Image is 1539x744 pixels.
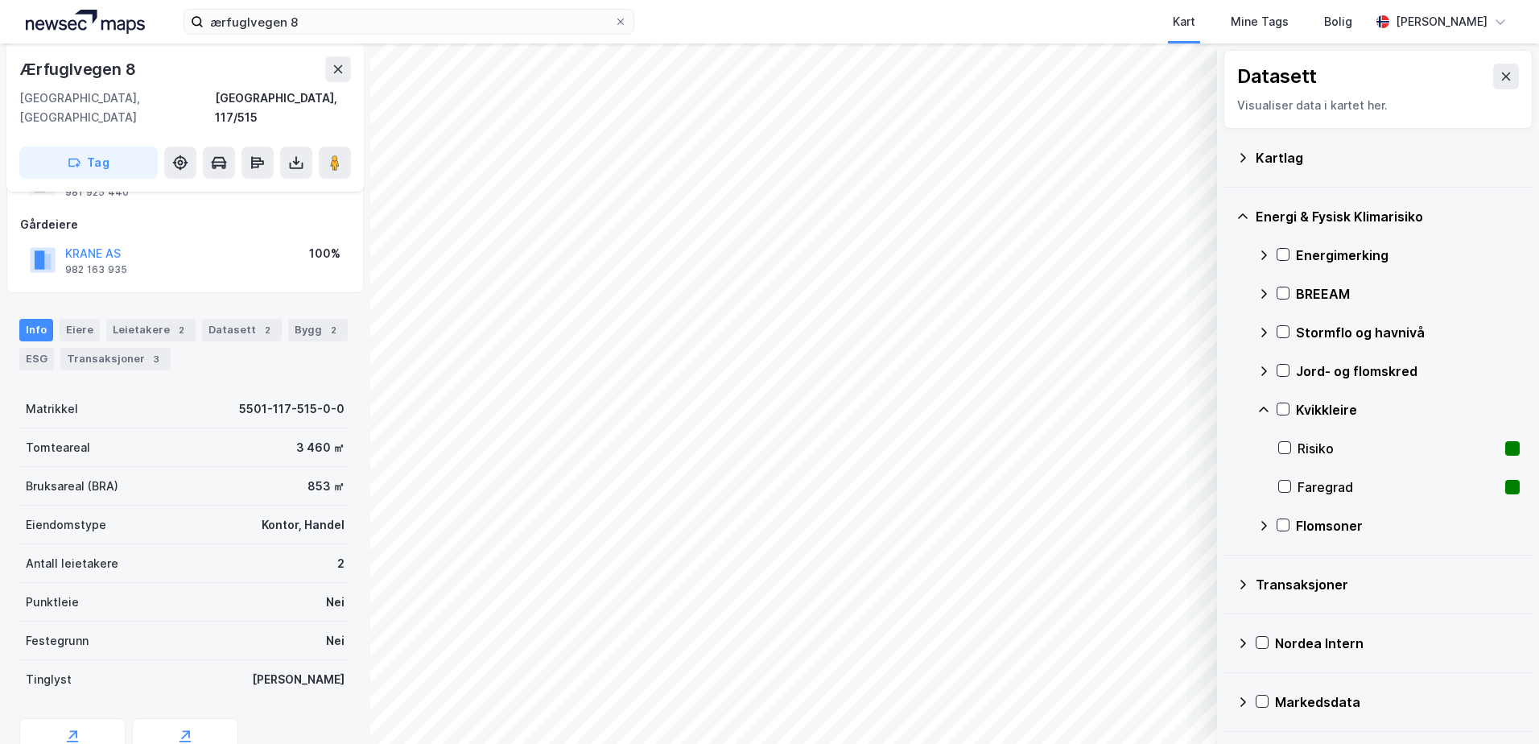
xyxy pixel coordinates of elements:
div: Festegrunn [26,631,89,651]
div: BREEAM [1296,284,1520,304]
div: Stormflo og havnivå [1296,323,1520,342]
div: Antall leietakere [26,554,118,573]
div: Kartlag [1256,148,1520,167]
div: [GEOGRAPHIC_DATA], [GEOGRAPHIC_DATA] [19,89,215,127]
div: 2 [337,554,345,573]
div: Matrikkel [26,399,78,419]
div: [GEOGRAPHIC_DATA], 117/515 [215,89,351,127]
div: Tinglyst [26,670,72,689]
img: logo.a4113a55bc3d86da70a041830d287a7e.svg [26,10,145,34]
button: Tag [19,147,158,179]
div: Gårdeiere [20,215,350,234]
div: Energi & Fysisk Klimarisiko [1256,207,1520,226]
div: 2 [259,322,275,338]
div: Kontor, Handel [262,515,345,535]
div: [PERSON_NAME] [252,670,345,689]
iframe: Chat Widget [1459,667,1539,744]
div: Nei [326,593,345,612]
div: Datasett [1237,64,1317,89]
div: Tomteareal [26,438,90,457]
input: Søk på adresse, matrikkel, gårdeiere, leietakere eller personer [204,10,614,34]
div: 3 [148,351,164,367]
div: Nei [326,631,345,651]
div: Visualiser data i kartet her. [1237,96,1519,115]
div: Punktleie [26,593,79,612]
div: Datasett [202,319,282,341]
div: Ærfuglvegen 8 [19,56,138,82]
div: 853 ㎡ [307,477,345,496]
div: 100% [309,244,340,263]
div: ESG [19,348,54,370]
div: Bygg [288,319,348,341]
div: Mine Tags [1231,12,1289,31]
div: 2 [325,322,341,338]
div: 3 460 ㎡ [296,438,345,457]
div: Faregrad [1298,477,1499,497]
div: Kart [1173,12,1195,31]
div: 2 [173,322,189,338]
div: Risiko [1298,439,1499,458]
div: 981 925 440 [65,186,129,199]
div: Energimerking [1296,246,1520,265]
div: Transaksjoner [60,348,171,370]
div: Jord- og flomskred [1296,362,1520,381]
div: 5501-117-515-0-0 [239,399,345,419]
div: Info [19,319,53,341]
div: Kvikkleire [1296,400,1520,420]
div: Eiere [60,319,100,341]
div: Markedsdata [1275,692,1520,712]
div: Bruksareal (BRA) [26,477,118,496]
div: Leietakere [106,319,196,341]
div: [PERSON_NAME] [1396,12,1487,31]
div: Eiendomstype [26,515,106,535]
div: Flomsoner [1296,516,1520,535]
div: Bolig [1324,12,1352,31]
div: Transaksjoner [1256,575,1520,594]
div: 982 163 935 [65,263,127,276]
div: Nordea Intern [1275,634,1520,653]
